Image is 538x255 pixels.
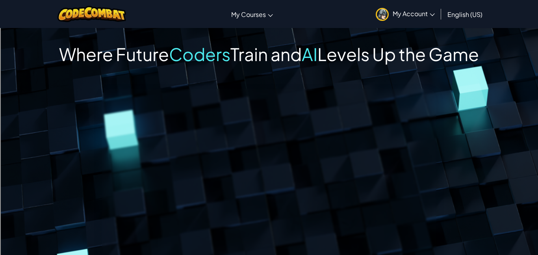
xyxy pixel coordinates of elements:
img: CodeCombat logo [58,6,126,22]
a: My Courses [227,4,277,25]
span: My Courses [231,10,266,19]
div: Options [3,47,535,54]
span: My Account [393,9,435,18]
input: Search outlines [3,10,73,19]
div: Home [3,3,165,10]
a: My Account [372,2,439,26]
div: Delete [3,40,535,47]
span: English (US) [447,10,482,19]
img: avatar [376,8,389,21]
div: Move To ... [3,33,535,40]
div: Sign out [3,54,535,61]
a: English (US) [443,4,486,25]
div: Sort New > Old [3,26,535,33]
div: Sort A > Z [3,19,535,26]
